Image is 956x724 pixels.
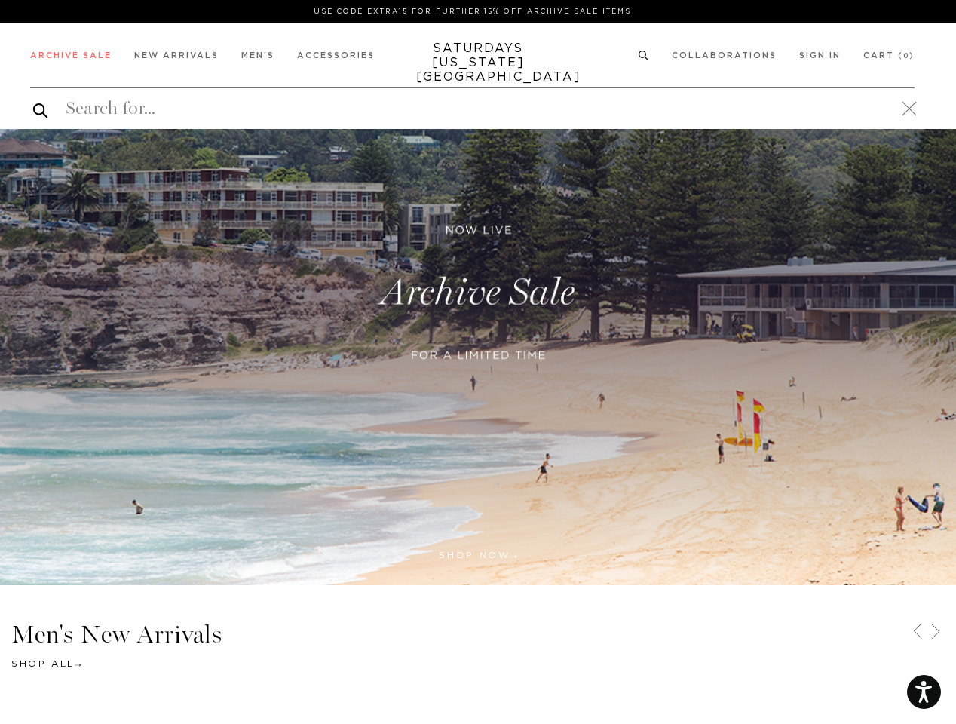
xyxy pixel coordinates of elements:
[672,51,777,60] a: Collaborations
[799,51,841,60] a: Sign In
[11,659,81,668] a: Shop All
[30,97,915,121] input: Search for...
[903,53,909,60] small: 0
[36,6,909,17] p: Use Code EXTRA15 for Further 15% Off Archive Sale Items
[30,51,112,60] a: Archive Sale
[241,51,274,60] a: Men's
[416,41,541,84] a: SATURDAYS[US_STATE][GEOGRAPHIC_DATA]
[11,622,945,647] h3: Men's New Arrivals
[297,51,375,60] a: Accessories
[863,51,915,60] a: Cart (0)
[134,51,219,60] a: New Arrivals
